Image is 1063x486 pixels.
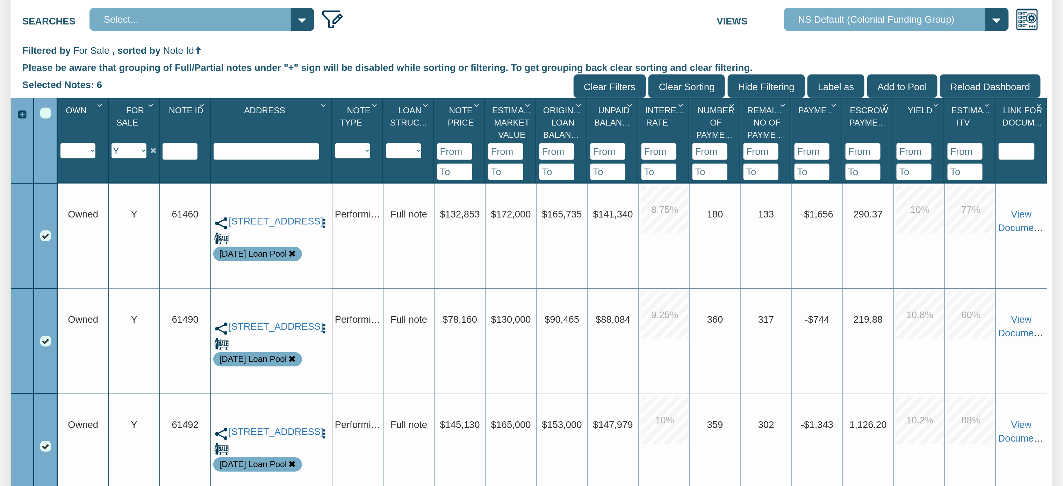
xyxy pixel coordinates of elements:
[229,321,314,333] a: 1729 Noble Street, Anderson, IN, 46016
[940,74,1041,98] input: Reload Dashboard
[777,98,790,111] div: Column Menu
[369,98,382,111] div: Column Menu
[117,45,160,56] span: sorted by
[172,208,199,219] span: 61460
[229,426,314,438] a: 2409 Morningside, Pasadena, TX, 77506
[244,106,285,115] span: Address
[488,143,523,160] input: From
[214,231,229,246] img: for_sale.png
[998,314,1047,338] a: View Documents
[229,216,314,227] a: 2943 South Walcott Drive, Indianapolis, IN, 46203
[795,101,842,143] div: Payment(P&I) Sort None
[112,101,159,158] div: Sort None
[318,98,331,111] div: Column Menu
[22,74,107,95] div: Selected Notes: 6
[744,143,778,160] input: From
[948,164,983,180] input: To
[696,106,742,140] span: Number Of Payments
[854,314,883,324] span: 219.88
[896,396,944,444] div: 10.2
[318,428,330,439] img: cell-menu.png
[1015,8,1039,31] img: views.png
[707,419,723,430] span: 359
[897,101,944,143] div: Yield Sort None
[590,143,625,160] input: From
[590,164,625,180] input: To
[220,248,287,260] div: Note is contained in the pool 9-25-25 Loan Pool
[390,208,427,219] span: Full note
[947,396,995,444] div: 88.0
[574,74,646,98] input: Clear Filters
[692,164,727,180] input: To
[846,164,881,180] input: To
[66,106,86,115] span: Own
[801,208,833,219] span: -$1,656
[220,353,287,365] div: Note is contained in the pool 9-25-25 Loan Pool
[68,314,98,324] span: Owned
[491,208,531,219] span: $172,000
[321,8,344,31] img: edit_filter_icon.png
[999,101,1047,160] div: Sort None
[22,8,89,28] label: Searches
[386,101,433,158] div: Sort None
[131,314,137,324] span: Y
[573,98,586,111] div: Column Menu
[68,419,98,430] span: Owned
[758,419,774,430] span: 302
[491,419,531,430] span: $165,000
[163,101,210,143] div: Note Id Sort None
[318,323,330,334] img: cell-menu.png
[867,74,938,98] input: Add to Pool
[717,8,784,28] label: Views
[590,101,638,143] div: Unpaid Balance Sort None
[22,57,1041,74] div: Please be aware that grouping of Full/Partial notes under "+" sign will be disabled while sorting...
[163,101,210,160] div: Sort None
[897,101,944,180] div: Sort None
[471,98,484,111] div: Column Menu
[744,101,791,143] div: Remaining No Of Payments Sort None
[220,458,287,471] div: Note is contained in the pool 9-25-25 Loan Pool
[318,217,330,229] img: cell-menu.png
[726,98,739,111] div: Column Menu
[214,427,229,441] img: share.svg
[420,98,433,111] div: Column Menu
[440,419,480,430] span: $145,130
[795,164,829,180] input: To
[40,336,51,346] div: Row 2, Row Selection Checkbox
[214,336,229,351] img: for_sale.png
[196,98,209,111] div: Column Menu
[593,208,633,219] span: $141,340
[795,101,842,180] div: Sort None
[390,314,427,324] span: Full note
[11,108,33,121] div: Expand All
[805,314,829,324] span: -$744
[947,186,995,234] div: 77.0
[641,143,676,160] input: From
[94,98,107,111] div: Column Menu
[68,208,98,219] span: Owned
[172,314,199,324] span: 61490
[131,419,137,430] span: Y
[998,419,1047,443] a: View Documents
[707,314,723,324] span: 360
[443,314,477,324] span: $78,160
[846,101,893,180] div: Sort None
[982,98,994,111] div: Column Menu
[172,419,199,430] span: 61492
[854,208,883,219] span: 290.37
[645,106,687,127] span: Interest Rate
[488,101,536,143] div: Estimated Market Value Sort None
[116,106,144,127] span: For Sale
[1003,106,1057,127] span: Link For Documents
[648,74,725,98] input: Clear Sorting
[692,143,727,160] input: From
[951,106,999,127] span: Estimated Itv
[896,186,944,234] div: 10.0
[948,101,995,180] div: Sort None
[131,208,137,219] span: Y
[641,396,689,444] div: 10.0
[543,106,584,140] span: Original Loan Balance
[707,208,723,219] span: 180
[335,419,382,430] span: Performing
[488,101,536,180] div: Sort None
